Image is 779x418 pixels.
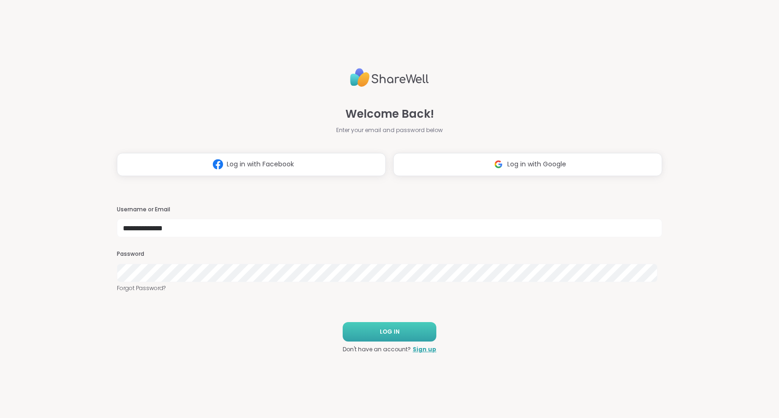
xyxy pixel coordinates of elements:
[343,322,436,342] button: LOG IN
[227,159,294,169] span: Log in with Facebook
[380,328,400,336] span: LOG IN
[393,153,662,176] button: Log in with Google
[413,345,436,354] a: Sign up
[345,106,434,122] span: Welcome Back!
[117,250,662,258] h3: Password
[117,153,386,176] button: Log in with Facebook
[507,159,566,169] span: Log in with Google
[117,206,662,214] h3: Username or Email
[343,345,411,354] span: Don't have an account?
[209,156,227,173] img: ShareWell Logomark
[336,126,443,134] span: Enter your email and password below
[490,156,507,173] img: ShareWell Logomark
[117,284,662,292] a: Forgot Password?
[350,64,429,91] img: ShareWell Logo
